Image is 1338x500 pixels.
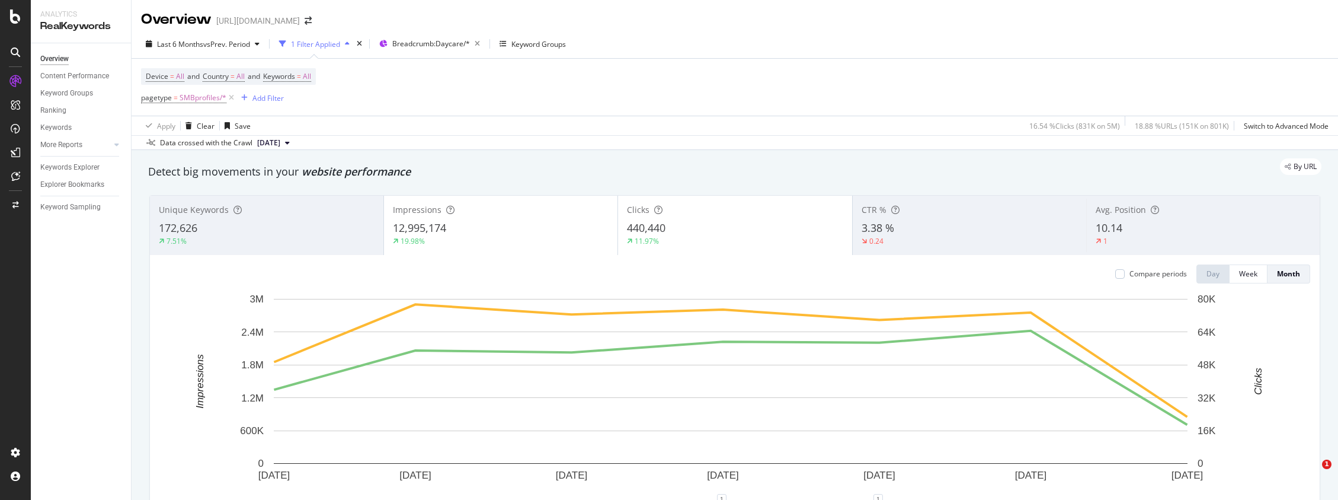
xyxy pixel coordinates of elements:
a: Keyword Sampling [40,201,123,214]
span: Keywords [263,71,295,81]
div: Keywords Explorer [40,161,100,174]
span: 12,995,174 [393,221,446,235]
text: [DATE] [707,470,739,481]
span: = [174,93,178,103]
span: pagetype [141,93,172,103]
span: Clicks [627,204,649,215]
text: 2.4M [241,327,264,338]
div: RealKeywords [40,20,121,33]
text: [DATE] [863,470,895,481]
button: Add Filter [236,91,284,105]
span: All [236,68,245,85]
text: 64K [1198,327,1216,338]
span: and [248,71,260,81]
span: By URL [1294,163,1317,170]
span: Device [146,71,168,81]
div: 16.54 % Clicks ( 831K on 5M ) [1029,121,1120,131]
a: Keywords Explorer [40,161,123,174]
span: = [170,71,174,81]
button: Month [1267,265,1310,284]
text: [DATE] [1171,470,1203,481]
text: 0 [258,458,264,469]
button: Apply [141,116,175,135]
text: [DATE] [399,470,431,481]
text: [DATE] [1015,470,1047,481]
a: Ranking [40,104,123,117]
div: legacy label [1280,158,1321,175]
div: 11.97% [635,236,659,246]
button: Day [1196,265,1230,284]
span: All [303,68,311,85]
span: 10.14 [1096,221,1122,235]
div: Overview [141,9,212,30]
button: Breadcrumb:Daycare/* [374,34,485,53]
span: = [231,71,235,81]
div: 18.88 % URLs ( 151K on 801K ) [1135,121,1229,131]
div: 0.24 [869,236,884,246]
div: Content Performance [40,70,109,82]
span: Unique Keywords [159,204,229,215]
div: Clear [197,121,215,131]
span: Breadcrumb: Daycare/* [392,39,470,49]
div: 19.98% [401,236,425,246]
button: Save [220,116,251,135]
div: Keyword Groups [511,39,566,49]
div: Keyword Sampling [40,201,101,214]
div: 1 Filter Applied [291,39,340,49]
div: Compare periods [1129,269,1187,279]
text: 3M [249,294,264,305]
button: Clear [181,116,215,135]
div: Explorer Bookmarks [40,179,104,191]
text: 1.8M [241,359,264,371]
div: Week [1239,269,1257,279]
div: Keyword Groups [40,87,93,100]
div: Save [235,121,251,131]
div: Overview [40,53,69,65]
button: Week [1230,265,1267,284]
span: SMBprofiles/* [180,90,226,106]
span: 440,440 [627,221,665,235]
div: Month [1277,269,1300,279]
div: Ranking [40,104,66,117]
button: Switch to Advanced Mode [1239,116,1329,135]
div: More Reports [40,139,82,151]
text: 600K [240,425,264,437]
text: 32K [1198,393,1216,404]
text: 48K [1198,359,1216,371]
a: Explorer Bookmarks [40,179,123,191]
text: Impressions [194,354,206,409]
a: Overview [40,53,123,65]
div: Analytics [40,9,121,20]
a: Content Performance [40,70,123,82]
div: Add Filter [252,93,284,103]
div: [URL][DOMAIN_NAME] [216,15,300,27]
span: Country [203,71,229,81]
span: 172,626 [159,221,197,235]
text: [DATE] [556,470,588,481]
span: 1 [1322,460,1331,469]
span: vs Prev. Period [203,39,250,49]
div: Keywords [40,122,72,134]
svg: A chart. [159,293,1301,499]
span: Impressions [393,204,441,215]
div: Day [1206,269,1219,279]
span: Avg. Position [1096,204,1146,215]
button: Last 6 MonthsvsPrev. Period [141,34,264,53]
div: Data crossed with the Crawl [160,138,252,148]
a: More Reports [40,139,111,151]
a: Keywords [40,122,123,134]
div: arrow-right-arrow-left [305,17,312,25]
a: Keyword Groups [40,87,123,100]
button: [DATE] [252,136,295,150]
div: 1 [1103,236,1107,246]
div: 7.51% [167,236,187,246]
span: Last 6 Months [157,39,203,49]
button: Keyword Groups [495,34,571,53]
div: Apply [157,121,175,131]
span: All [176,68,184,85]
span: CTR % [862,204,886,215]
text: 1.2M [241,393,264,404]
div: Switch to Advanced Mode [1244,121,1329,131]
text: 0 [1198,458,1203,469]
